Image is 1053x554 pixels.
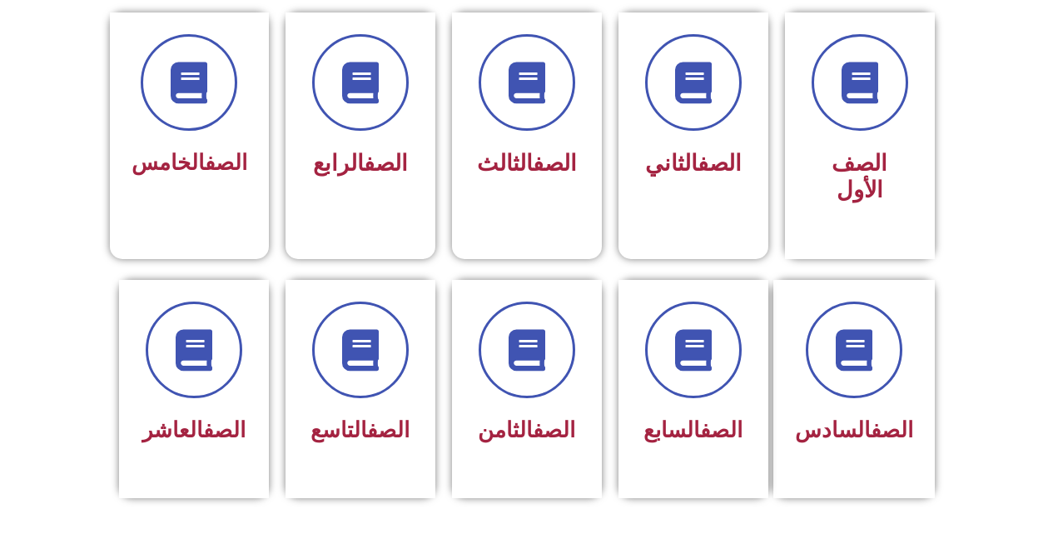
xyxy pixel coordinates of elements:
[203,417,246,442] a: الصف
[313,150,408,177] span: الرابع
[478,417,575,442] span: الثامن
[205,150,247,175] a: الصف
[698,150,742,177] a: الصف
[795,417,913,442] span: السادس
[364,150,408,177] a: الصف
[533,417,575,442] a: الصف
[643,417,743,442] span: السابع
[871,417,913,442] a: الصف
[645,150,742,177] span: الثاني
[142,417,246,442] span: العاشر
[132,150,247,175] span: الخامس
[367,417,410,442] a: الصف
[477,150,577,177] span: الثالث
[533,150,577,177] a: الصف
[832,150,887,203] span: الصف الأول
[700,417,743,442] a: الصف
[310,417,410,442] span: التاسع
